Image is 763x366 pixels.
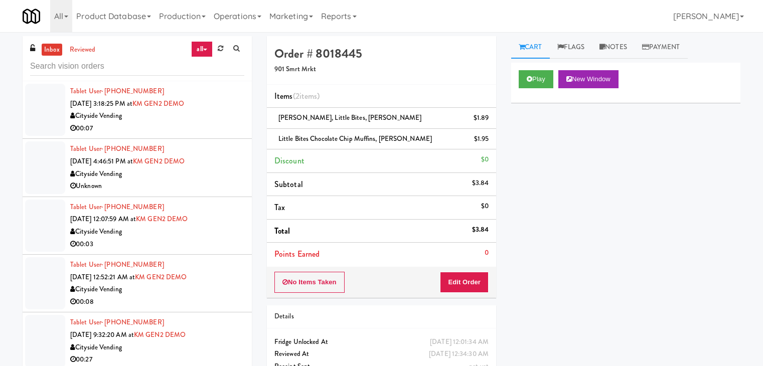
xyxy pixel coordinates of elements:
[70,99,132,108] span: [DATE] 3:18:25 PM at
[23,255,252,312] li: Tablet User· [PHONE_NUMBER][DATE] 12:52:21 AM atKM GEN2 DEMOCityside Vending00:08
[592,36,635,59] a: Notes
[136,214,188,224] a: KM GEN2 DEMO
[278,113,421,122] span: [PERSON_NAME], Little Bites, [PERSON_NAME]
[429,348,489,360] div: [DATE] 12:34:30 AM
[70,180,244,193] div: Unknown
[274,225,290,237] span: Total
[70,353,244,366] div: 00:27
[472,177,489,190] div: $3.84
[101,260,164,269] span: · [PHONE_NUMBER]
[70,226,244,238] div: Cityside Vending
[70,110,244,122] div: Cityside Vending
[274,47,489,60] h4: Order # 8018445
[550,36,592,59] a: Flags
[23,8,40,25] img: Micromart
[101,317,164,327] span: · [PHONE_NUMBER]
[274,90,320,102] span: Items
[191,41,212,57] a: all
[274,272,345,293] button: No Items Taken
[481,153,489,166] div: $0
[519,70,553,88] button: Play
[70,122,244,135] div: 00:07
[481,200,489,213] div: $0
[440,272,489,293] button: Edit Order
[558,70,619,88] button: New Window
[70,341,244,354] div: Cityside Vending
[67,44,98,56] a: reviewed
[472,224,489,236] div: $3.84
[293,90,320,102] span: (2 )
[101,202,164,212] span: · [PHONE_NUMBER]
[70,238,244,251] div: 00:03
[299,90,318,102] ng-pluralize: items
[101,86,164,96] span: · [PHONE_NUMBER]
[274,66,489,73] h5: 901 Smrt Mrkt
[274,155,304,166] span: Discount
[274,178,303,190] span: Subtotal
[70,156,133,166] span: [DATE] 4:46:51 PM at
[274,310,489,323] div: Details
[70,144,164,153] a: Tablet User· [PHONE_NUMBER]
[30,57,244,76] input: Search vision orders
[70,272,135,282] span: [DATE] 12:52:21 AM at
[101,144,164,153] span: · [PHONE_NUMBER]
[430,336,489,348] div: [DATE] 12:01:34 AM
[23,81,252,139] li: Tablet User· [PHONE_NUMBER][DATE] 3:18:25 PM atKM GEN2 DEMOCityside Vending00:07
[70,260,164,269] a: Tablet User· [PHONE_NUMBER]
[132,99,184,108] a: KM GEN2 DEMO
[70,330,134,339] span: [DATE] 9:32:20 AM at
[134,330,186,339] a: KM GEN2 DEMO
[278,134,432,143] span: Little Bites Chocolate Chip Muffins, [PERSON_NAME]
[511,36,550,59] a: Cart
[485,247,489,259] div: 0
[274,348,489,360] div: Reviewed At
[133,156,185,166] a: KM GEN2 DEMO
[70,168,244,180] div: Cityside Vending
[70,296,244,308] div: 00:08
[635,36,688,59] a: Payment
[70,317,164,327] a: Tablet User· [PHONE_NUMBER]
[42,44,62,56] a: inbox
[23,197,252,255] li: Tablet User· [PHONE_NUMBER][DATE] 12:07:59 AM atKM GEN2 DEMOCityside Vending00:03
[70,86,164,96] a: Tablet User· [PHONE_NUMBER]
[135,272,187,282] a: KM GEN2 DEMO
[474,112,489,124] div: $1.89
[70,283,244,296] div: Cityside Vending
[274,248,320,260] span: Points Earned
[474,133,489,145] div: $1.95
[274,202,285,213] span: Tax
[70,214,136,224] span: [DATE] 12:07:59 AM at
[70,202,164,212] a: Tablet User· [PHONE_NUMBER]
[23,139,252,197] li: Tablet User· [PHONE_NUMBER][DATE] 4:46:51 PM atKM GEN2 DEMOCityside VendingUnknown
[274,336,489,348] div: Fridge Unlocked At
